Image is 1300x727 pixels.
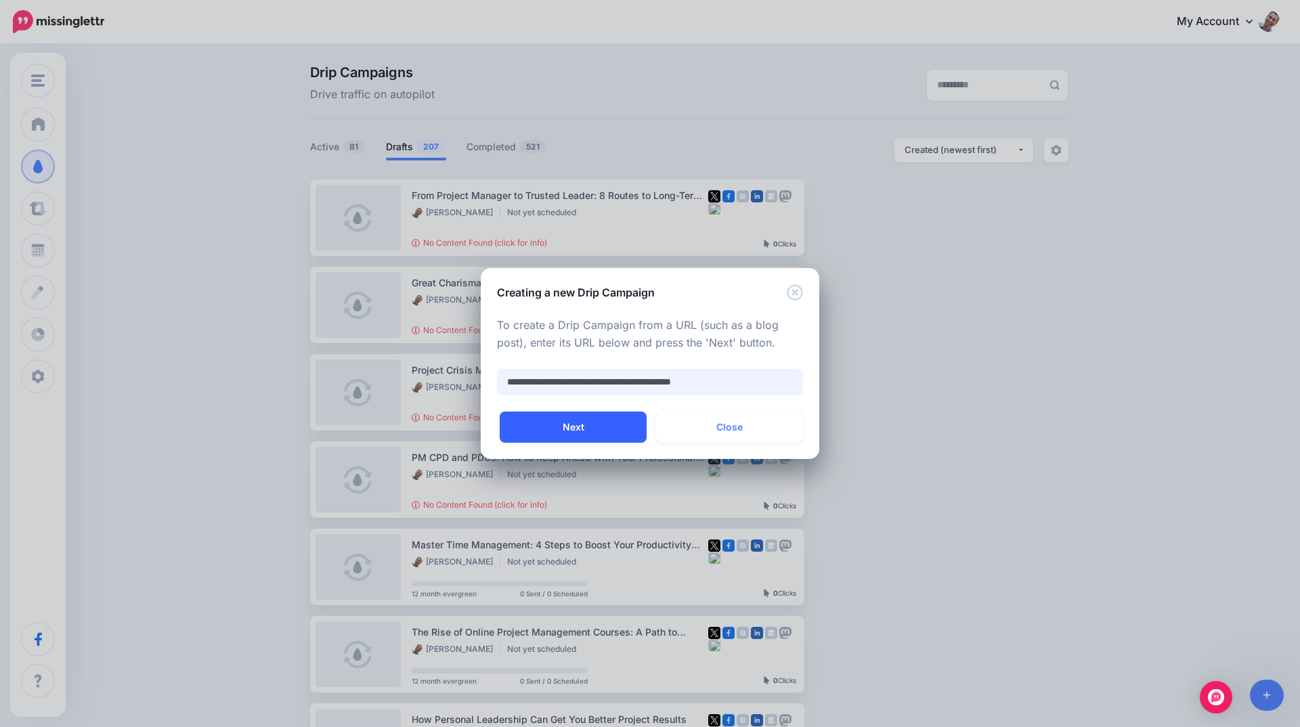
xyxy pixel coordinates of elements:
[787,284,803,301] button: Close
[497,284,655,301] h5: Creating a new Drip Campaign
[1200,681,1232,713] div: Open Intercom Messenger
[500,412,647,443] button: Next
[497,317,803,352] p: To create a Drip Campaign from a URL (such as a blog post), enter its URL below and press the 'Ne...
[656,412,803,443] button: Close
